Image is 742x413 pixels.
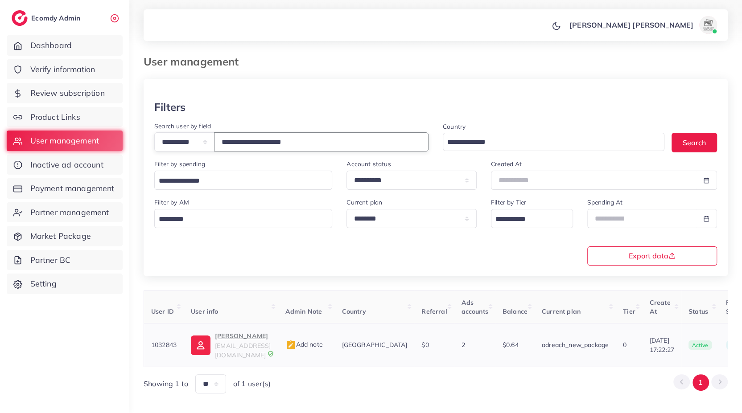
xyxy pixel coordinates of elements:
[491,198,526,207] label: Filter by Tier
[462,299,488,315] span: Ads accounts
[650,299,671,315] span: Create At
[342,341,408,349] span: [GEOGRAPHIC_DATA]
[7,226,123,246] a: Market Package
[144,379,188,389] span: Showing 1 to
[285,340,323,348] span: Add note
[154,122,211,131] label: Search user by field
[30,40,72,51] span: Dashboard
[156,213,321,226] input: Search for option
[565,16,721,34] a: [PERSON_NAME] [PERSON_NAME]avatar
[672,133,717,152] button: Search
[215,342,271,359] span: [EMAIL_ADDRESS][DOMAIN_NAME]
[650,336,674,354] span: [DATE] 17:22:27
[30,87,105,99] span: Review subscription
[191,307,218,315] span: User info
[7,59,123,80] a: Verify information
[12,10,82,26] a: logoEcomdy Admin
[491,159,522,168] label: Created At
[30,159,103,171] span: Inactive ad account
[285,340,296,351] img: admin_note.cdd0b510.svg
[503,307,528,315] span: Balance
[151,341,177,349] span: 1032843
[7,35,123,56] a: Dashboard
[30,183,115,194] span: Payment management
[30,230,91,242] span: Market Package
[542,341,609,349] span: adreach_new_package
[7,155,123,175] a: Inactive ad account
[492,213,561,226] input: Search for option
[421,341,429,349] span: $0
[542,307,581,315] span: Current plan
[7,250,123,270] a: Partner BC
[421,307,447,315] span: Referral
[285,307,322,315] span: Admin Note
[444,135,653,149] input: Search for option
[30,207,109,218] span: Partner management
[268,351,274,357] img: 9CAL8B2pu8EFxCJHYAAAAldEVYdGRhdGU6Y3JlYXRlADIwMjItMTItMDlUMDQ6NTg6MzkrMDA6MDBXSlgLAAAAJXRFWHRkYXR...
[342,307,366,315] span: Country
[154,209,332,228] div: Search for option
[30,135,99,147] span: User management
[191,331,271,360] a: [PERSON_NAME][EMAIL_ADDRESS][DOMAIN_NAME]
[7,178,123,199] a: Payment management
[156,174,321,188] input: Search for option
[462,341,465,349] span: 2
[7,131,123,151] a: User management
[7,274,123,294] a: Setting
[699,16,717,34] img: avatar
[30,278,57,290] span: Setting
[154,171,332,190] div: Search for option
[191,335,210,355] img: ic-user-info.36bf1079.svg
[30,64,95,75] span: Verify information
[7,83,123,103] a: Review subscription
[629,252,676,259] span: Export data
[587,246,717,266] button: Export data
[154,101,185,114] h3: Filters
[7,107,123,127] a: Product Links
[503,341,519,349] span: $0.64
[233,379,271,389] span: of 1 user(s)
[215,331,271,341] p: [PERSON_NAME]
[154,159,205,168] label: Filter by spending
[151,307,174,315] span: User ID
[623,307,635,315] span: Tier
[346,198,382,207] label: Current plan
[693,374,709,391] button: Go to page 1
[31,14,82,22] h2: Ecomdy Admin
[673,374,728,391] ul: Pagination
[30,254,71,266] span: Partner BC
[30,111,80,123] span: Product Links
[443,122,466,131] label: Country
[491,209,573,228] div: Search for option
[7,202,123,223] a: Partner management
[688,307,708,315] span: Status
[688,340,712,350] span: active
[623,341,627,349] span: 0
[443,133,664,151] div: Search for option
[569,20,693,30] p: [PERSON_NAME] [PERSON_NAME]
[12,10,28,26] img: logo
[144,55,246,68] h3: User management
[587,198,623,207] label: Spending At
[154,198,189,207] label: Filter by AM
[346,159,391,168] label: Account status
